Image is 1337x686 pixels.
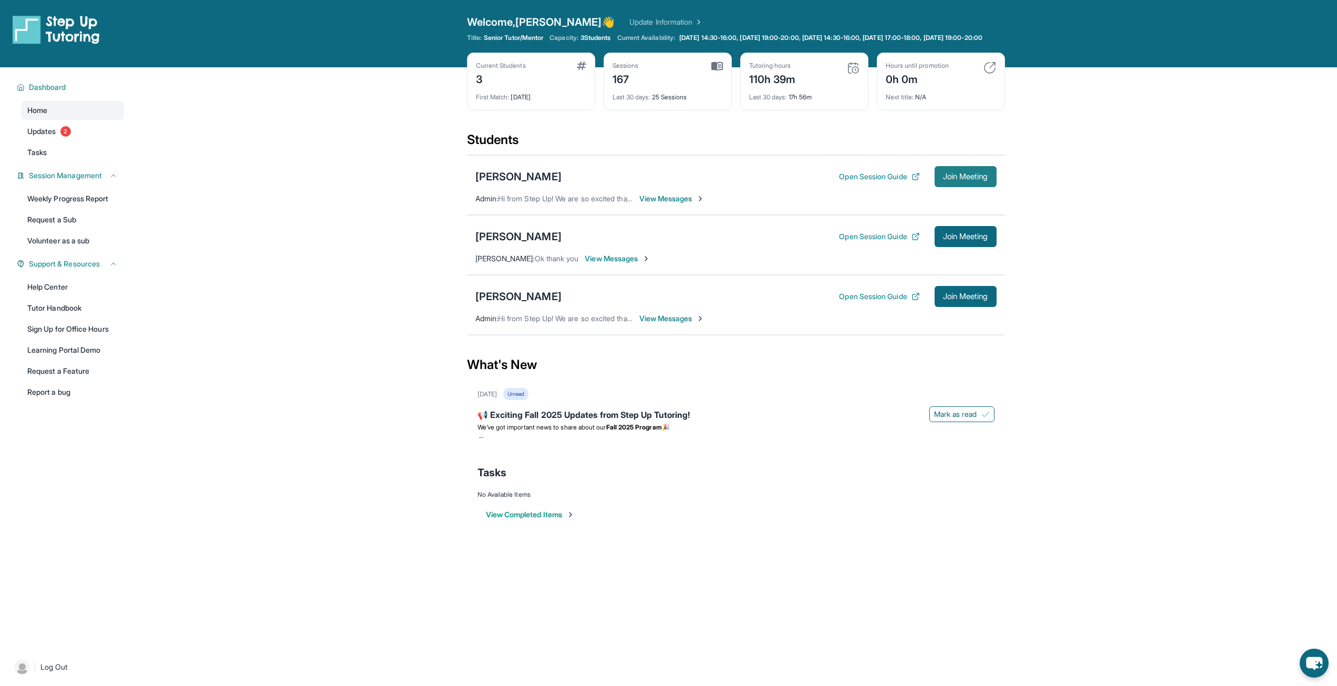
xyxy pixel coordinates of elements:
div: Hours until promotion [886,62,949,70]
span: Welcome, [PERSON_NAME] 👋 [467,15,615,29]
span: [DATE] 14:30-16:00, [DATE] 19:00-20:00, [DATE] 14:30-16:00, [DATE] 17:00-18:00, [DATE] 19:00-20:00 [679,34,982,42]
span: Tasks [27,147,47,158]
span: Next title : [886,93,914,101]
img: Chevron-Right [642,254,650,263]
button: Join Meeting [935,226,997,247]
span: Session Management [29,170,102,181]
span: Ok thank you [535,254,579,263]
div: 110h 39m [749,70,796,87]
div: N/A [886,87,996,101]
span: Join Meeting [943,173,988,180]
span: | [34,661,36,673]
img: card [711,62,723,71]
img: Mark as read [981,410,990,418]
span: [PERSON_NAME] : [475,254,535,263]
span: Dashboard [29,82,66,93]
button: chat-button [1300,649,1329,678]
img: card [847,62,859,74]
span: Title: [467,34,482,42]
a: Tutor Handbook [21,299,124,318]
span: Tasks [478,465,506,480]
span: Hi from Step Up! We are so excited that you are matched with one another. Please use this space t... [498,194,1326,203]
strong: Fall 2025 Program [606,423,662,431]
span: Last 30 days : [749,93,787,101]
button: Open Session Guide [839,171,919,182]
span: Mark as read [934,409,977,419]
div: Sessions [613,62,639,70]
div: [PERSON_NAME] [475,229,562,244]
a: Tasks [21,143,124,162]
div: 3 [476,70,526,87]
a: Weekly Progress Report [21,189,124,208]
div: Students [467,131,1005,155]
img: user-img [15,660,29,674]
span: 3 Students [581,34,611,42]
div: [DATE] [476,87,586,101]
button: Open Session Guide [839,231,919,242]
img: Chevron-Right [696,314,704,323]
img: Chevron Right [692,17,703,27]
span: Current Availability: [617,34,675,42]
div: [PERSON_NAME] [475,289,562,304]
div: [PERSON_NAME] [475,169,562,184]
span: Senior Tutor/Mentor [484,34,543,42]
span: First Match : [476,93,510,101]
img: Chevron-Right [696,194,704,203]
span: Capacity: [550,34,578,42]
img: logo [13,15,100,44]
div: Unread [503,388,528,400]
span: Join Meeting [943,233,988,240]
div: 📢 Exciting Fall 2025 Updates from Step Up Tutoring! [478,408,994,423]
span: Last 30 days : [613,93,650,101]
button: Mark as read [929,406,994,422]
a: Home [21,101,124,120]
button: Join Meeting [935,286,997,307]
span: Admin : [475,194,498,203]
div: What's New [467,342,1005,388]
span: Admin : [475,314,498,323]
div: 17h 56m [749,87,859,101]
div: 0h 0m [886,70,949,87]
div: [DATE] [478,390,497,398]
a: Learning Portal Demo [21,341,124,360]
span: Support & Resources [29,259,100,269]
span: View Messages [585,253,650,264]
a: Help Center [21,278,124,296]
span: We’ve got important news to share about our [478,423,606,431]
span: 🎉 [662,423,670,431]
span: 2 [60,126,71,137]
span: View Messages [639,193,705,204]
button: Session Management [25,170,118,181]
button: Join Meeting [935,166,997,187]
img: card [983,62,996,74]
a: [DATE] 14:30-16:00, [DATE] 19:00-20:00, [DATE] 14:30-16:00, [DATE] 17:00-18:00, [DATE] 19:00-20:00 [677,34,984,42]
span: Hi from Step Up! We are so excited that you are matched with one another. Please use this space t... [498,314,1299,323]
div: No Available Items [478,490,994,499]
span: Home [27,105,47,116]
img: card [577,62,586,70]
a: Updates2 [21,122,124,141]
div: 167 [613,70,639,87]
div: Tutoring hours [749,62,796,70]
span: Log Out [40,662,68,672]
button: Support & Resources [25,259,118,269]
button: Open Session Guide [839,291,919,302]
a: Report a bug [21,383,124,402]
div: 25 Sessions [613,87,723,101]
a: Request a Sub [21,210,124,229]
button: Dashboard [25,82,118,93]
a: Sign Up for Office Hours [21,320,124,339]
span: View Messages [639,313,705,324]
span: Join Meeting [943,293,988,300]
button: View Completed Items [486,509,575,520]
div: Current Students [476,62,526,70]
span: Updates [27,126,56,137]
a: Volunteer as a sub [21,231,124,250]
a: |Log Out [11,656,124,679]
a: Request a Feature [21,362,124,381]
a: Update Information [629,17,703,27]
